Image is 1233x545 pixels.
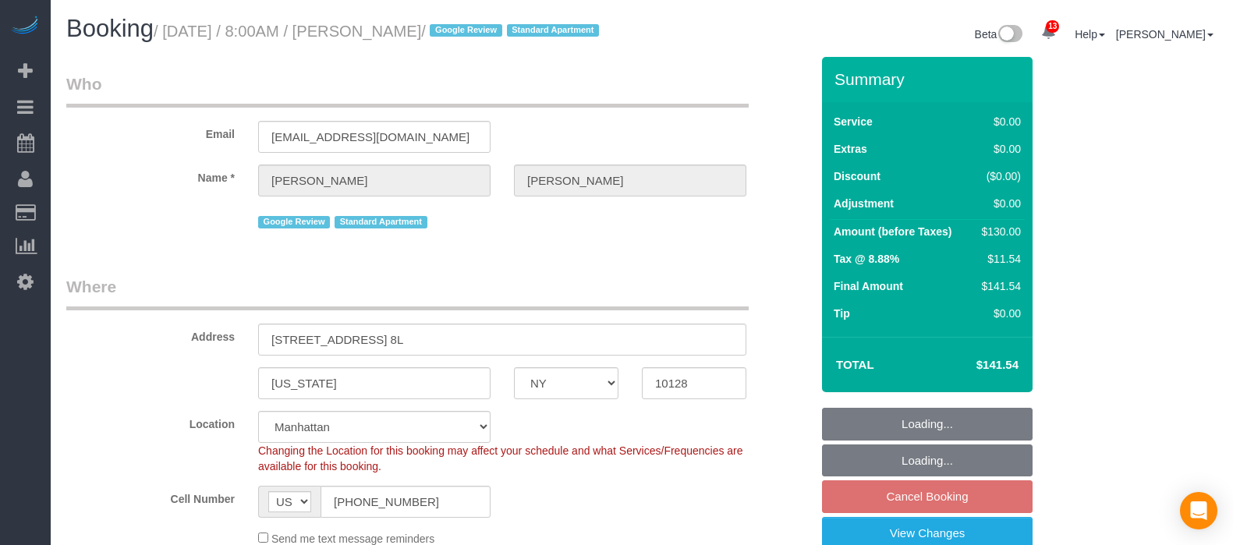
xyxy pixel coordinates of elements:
input: Zip Code [642,367,746,399]
label: Discount [834,168,880,184]
input: Last Name [514,165,746,196]
div: Open Intercom Messenger [1180,492,1217,529]
input: City [258,367,491,399]
label: Location [55,411,246,432]
div: $141.54 [976,278,1021,294]
label: Tip [834,306,850,321]
img: Automaid Logo [9,16,41,37]
label: Adjustment [834,196,894,211]
span: Google Review [258,216,330,228]
span: Send me text message reminders [271,533,434,545]
a: 13 [1033,16,1064,50]
div: $0.00 [976,306,1021,321]
span: Standard Apartment [335,216,427,228]
input: Cell Number [321,486,491,518]
div: $11.54 [976,251,1021,267]
label: Address [55,324,246,345]
label: Tax @ 8.88% [834,251,899,267]
a: Help [1075,28,1105,41]
legend: Where [66,275,749,310]
div: $0.00 [976,114,1021,129]
label: Name * [55,165,246,186]
div: $0.00 [976,196,1021,211]
img: New interface [997,25,1022,45]
span: Booking [66,15,154,42]
label: Service [834,114,873,129]
small: / [DATE] / 8:00AM / [PERSON_NAME] [154,23,604,40]
label: Final Amount [834,278,903,294]
div: $0.00 [976,141,1021,157]
label: Amount (before Taxes) [834,224,951,239]
h4: $141.54 [930,359,1019,372]
span: Changing the Location for this booking may affect your schedule and what Services/Frequencies are... [258,444,743,472]
label: Extras [834,141,867,157]
a: Beta [975,28,1023,41]
input: Email [258,121,491,153]
strong: Total [836,358,874,371]
span: Google Review [430,24,501,37]
span: / [421,23,604,40]
legend: Who [66,73,749,108]
input: First Name [258,165,491,196]
label: Cell Number [55,486,246,507]
label: Email [55,121,246,142]
h3: Summary [834,70,1025,88]
span: 13 [1046,20,1059,33]
a: [PERSON_NAME] [1116,28,1214,41]
span: Standard Apartment [507,24,600,37]
div: ($0.00) [976,168,1021,184]
div: $130.00 [976,224,1021,239]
